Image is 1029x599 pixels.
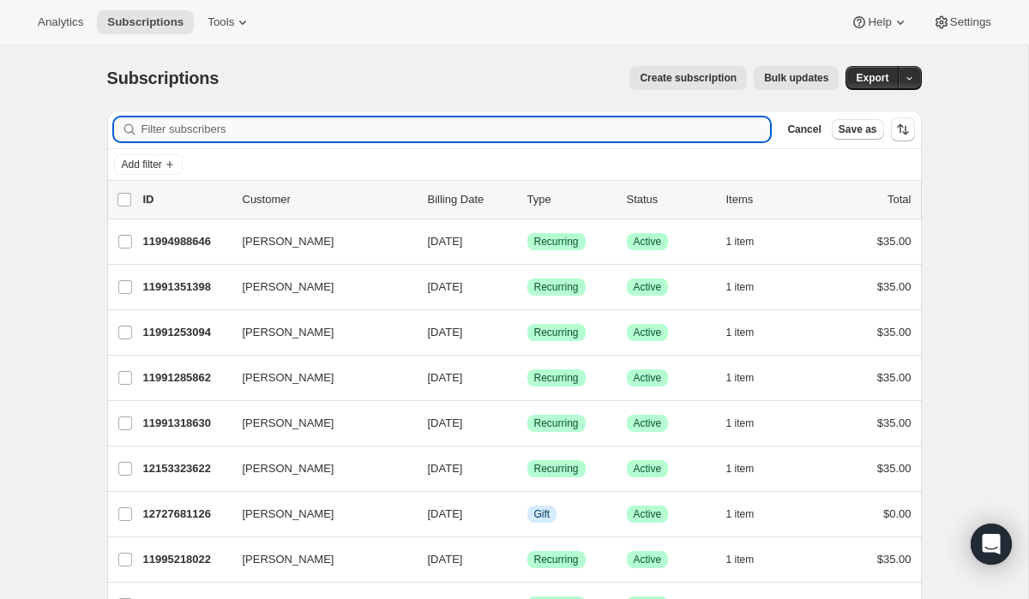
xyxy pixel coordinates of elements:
[143,230,912,254] div: 11994988646[PERSON_NAME][DATE]SuccessRecurringSuccessActive1 item$35.00
[971,524,1012,565] div: Open Intercom Messenger
[534,416,579,430] span: Recurring
[629,66,747,90] button: Create subscription
[232,273,404,301] button: [PERSON_NAME]
[428,507,463,520] span: [DATE]
[143,320,912,344] div: 11991253094[PERSON_NAME][DATE]SuccessRecurringSuccessActive1 item$35.00
[832,119,884,140] button: Save as
[726,457,773,481] button: 1 item
[143,411,912,435] div: 11991318630[PERSON_NAME][DATE]SuccessRecurringSuccessActive1 item$35.00
[634,553,662,566] span: Active
[243,415,334,432] span: [PERSON_NAME]
[232,364,404,392] button: [PERSON_NAME]
[143,502,912,526] div: 12727681126[PERSON_NAME][DATE]InfoGiftSuccessActive1 item$0.00
[143,275,912,299] div: 11991351398[PERSON_NAME][DATE]SuccessRecurringSuccessActive1 item$35.00
[232,546,404,573] button: [PERSON_NAME]
[208,15,234,29] span: Tools
[726,230,773,254] button: 1 item
[856,71,888,85] span: Export
[143,415,229,432] p: 11991318630
[634,507,662,521] span: Active
[634,416,662,430] span: Active
[754,66,839,90] button: Bulk updates
[243,460,334,477] span: [PERSON_NAME]
[726,235,755,249] span: 1 item
[923,10,1002,34] button: Settings
[845,66,899,90] button: Export
[634,371,662,385] span: Active
[38,15,83,29] span: Analytics
[143,279,229,296] p: 11991351398
[780,119,827,140] button: Cancel
[534,235,579,249] span: Recurring
[726,326,755,339] span: 1 item
[534,371,579,385] span: Recurring
[428,462,463,475] span: [DATE]
[726,275,773,299] button: 1 item
[627,191,713,208] p: Status
[143,233,229,250] p: 11994988646
[634,235,662,249] span: Active
[143,506,229,523] p: 12727681126
[243,191,414,208] p: Customer
[197,10,262,34] button: Tools
[726,462,755,476] span: 1 item
[877,462,912,475] span: $35.00
[122,158,162,171] span: Add filter
[534,326,579,339] span: Recurring
[640,71,737,85] span: Create subscription
[107,69,220,87] span: Subscriptions
[868,15,891,29] span: Help
[143,324,229,341] p: 11991253094
[877,371,912,384] span: $35.00
[243,369,334,386] span: [PERSON_NAME]
[726,280,755,294] span: 1 item
[114,154,183,175] button: Add filter
[634,326,662,339] span: Active
[143,191,912,208] div: IDCustomerBilling DateTypeStatusItemsTotal
[534,280,579,294] span: Recurring
[726,548,773,572] button: 1 item
[143,369,229,386] p: 11991285862
[428,371,463,384] span: [DATE]
[877,553,912,566] span: $35.00
[891,117,915,141] button: Sort the results
[877,326,912,338] span: $35.00
[726,366,773,390] button: 1 item
[107,15,184,29] span: Subscriptions
[97,10,194,34] button: Subscriptions
[143,457,912,481] div: 12153323622[PERSON_NAME][DATE]SuccessRecurringSuccessActive1 item$35.00
[534,553,579,566] span: Recurring
[143,191,229,208] p: ID
[839,123,877,136] span: Save as
[877,235,912,248] span: $35.00
[143,551,229,568] p: 11995218022
[787,123,821,136] span: Cancel
[726,507,755,521] span: 1 item
[428,191,514,208] p: Billing Date
[726,553,755,566] span: 1 item
[143,460,229,477] p: 12153323622
[726,411,773,435] button: 1 item
[634,280,662,294] span: Active
[243,551,334,568] span: [PERSON_NAME]
[726,416,755,430] span: 1 item
[634,462,662,476] span: Active
[428,553,463,566] span: [DATE]
[726,502,773,526] button: 1 item
[141,117,771,141] input: Filter subscribers
[428,235,463,248] span: [DATE]
[243,506,334,523] span: [PERSON_NAME]
[428,416,463,429] span: [DATE]
[232,228,404,255] button: [PERSON_NAME]
[877,416,912,429] span: $35.00
[428,280,463,293] span: [DATE]
[143,366,912,390] div: 11991285862[PERSON_NAME][DATE]SuccessRecurringSuccessActive1 item$35.00
[232,319,404,346] button: [PERSON_NAME]
[883,507,912,520] span: $0.00
[232,455,404,482] button: [PERSON_NAME]
[840,10,918,34] button: Help
[764,71,828,85] span: Bulk updates
[950,15,991,29] span: Settings
[232,410,404,437] button: [PERSON_NAME]
[726,320,773,344] button: 1 item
